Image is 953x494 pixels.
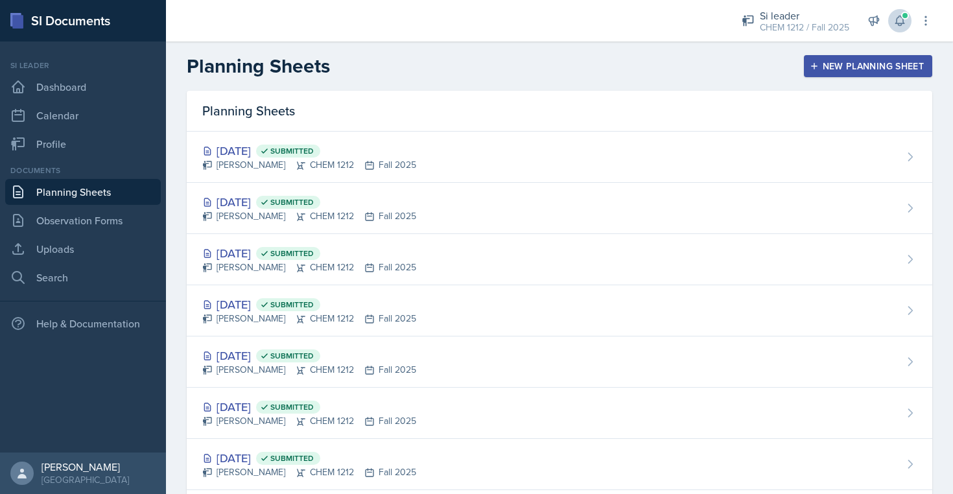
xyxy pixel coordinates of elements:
[270,300,314,310] span: Submitted
[270,146,314,156] span: Submitted
[5,165,161,176] div: Documents
[187,54,330,78] h2: Planning Sheets
[41,460,129,473] div: [PERSON_NAME]
[202,449,416,467] div: [DATE]
[187,91,932,132] div: Planning Sheets
[41,473,129,486] div: [GEOGRAPHIC_DATA]
[202,244,416,262] div: [DATE]
[187,439,932,490] a: [DATE] Submitted [PERSON_NAME]CHEM 1212Fall 2025
[187,285,932,336] a: [DATE] Submitted [PERSON_NAME]CHEM 1212Fall 2025
[202,465,416,479] div: [PERSON_NAME] CHEM 1212 Fall 2025
[760,8,849,23] div: Si leader
[202,398,416,416] div: [DATE]
[187,336,932,388] a: [DATE] Submitted [PERSON_NAME]CHEM 1212Fall 2025
[202,296,416,313] div: [DATE]
[5,265,161,290] a: Search
[5,236,161,262] a: Uploads
[5,131,161,157] a: Profile
[202,209,416,223] div: [PERSON_NAME] CHEM 1212 Fall 2025
[202,142,416,159] div: [DATE]
[270,453,314,464] span: Submitted
[760,21,849,34] div: CHEM 1212 / Fall 2025
[5,207,161,233] a: Observation Forms
[202,193,416,211] div: [DATE]
[812,61,924,71] div: New Planning Sheet
[202,414,416,428] div: [PERSON_NAME] CHEM 1212 Fall 2025
[202,347,416,364] div: [DATE]
[202,158,416,172] div: [PERSON_NAME] CHEM 1212 Fall 2025
[270,197,314,207] span: Submitted
[187,183,932,234] a: [DATE] Submitted [PERSON_NAME]CHEM 1212Fall 2025
[270,351,314,361] span: Submitted
[202,312,416,325] div: [PERSON_NAME] CHEM 1212 Fall 2025
[270,248,314,259] span: Submitted
[5,74,161,100] a: Dashboard
[5,102,161,128] a: Calendar
[187,388,932,439] a: [DATE] Submitted [PERSON_NAME]CHEM 1212Fall 2025
[202,363,416,377] div: [PERSON_NAME] CHEM 1212 Fall 2025
[804,55,932,77] button: New Planning Sheet
[5,311,161,336] div: Help & Documentation
[270,402,314,412] span: Submitted
[5,60,161,71] div: Si leader
[187,234,932,285] a: [DATE] Submitted [PERSON_NAME]CHEM 1212Fall 2025
[187,132,932,183] a: [DATE] Submitted [PERSON_NAME]CHEM 1212Fall 2025
[202,261,416,274] div: [PERSON_NAME] CHEM 1212 Fall 2025
[5,179,161,205] a: Planning Sheets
